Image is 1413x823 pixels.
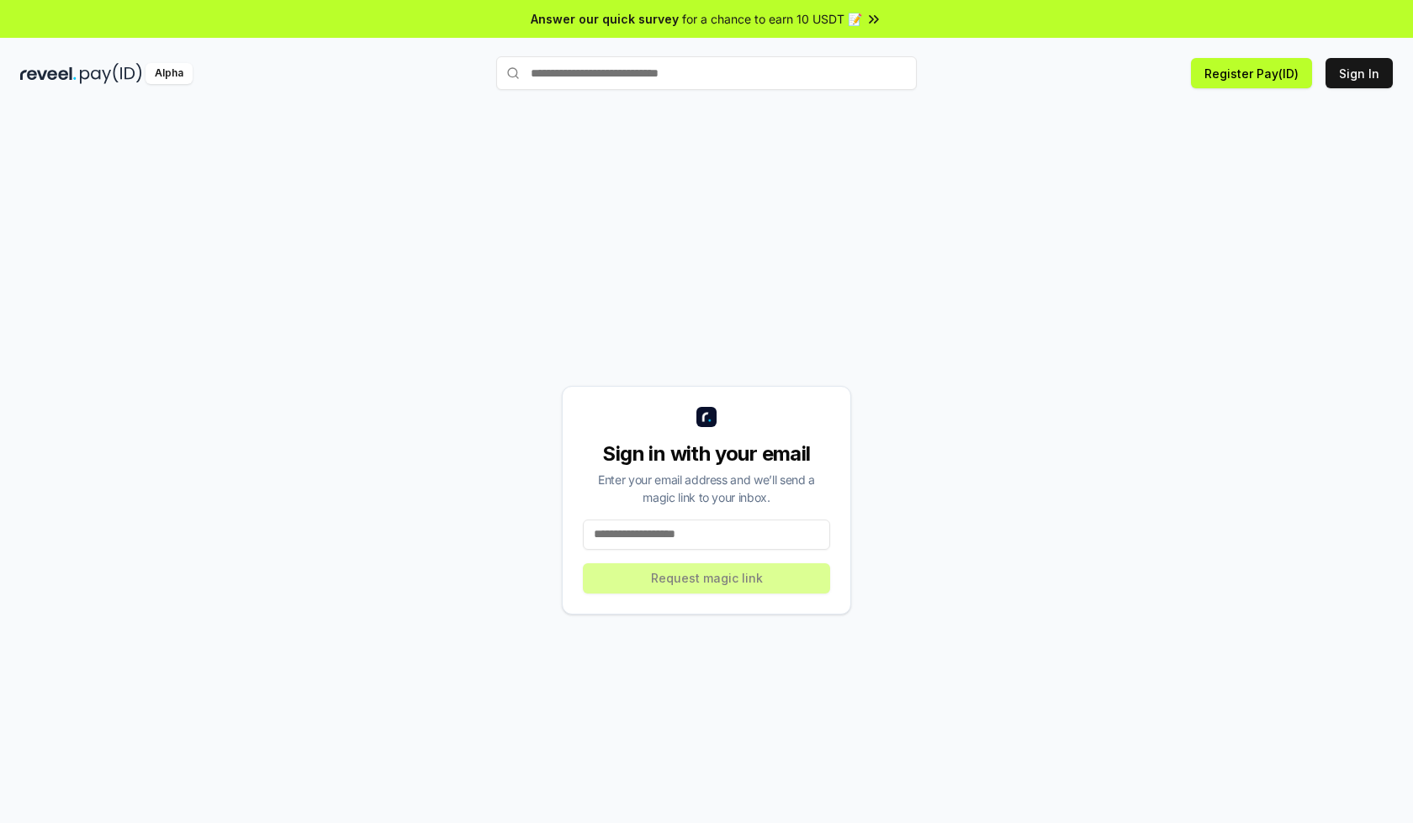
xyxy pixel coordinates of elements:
div: Enter your email address and we’ll send a magic link to your inbox. [583,471,830,506]
div: Alpha [146,63,193,84]
button: Sign In [1326,58,1393,88]
img: pay_id [80,63,142,84]
img: logo_small [696,407,717,427]
img: reveel_dark [20,63,77,84]
button: Register Pay(ID) [1191,58,1312,88]
span: Answer our quick survey [531,10,679,28]
span: for a chance to earn 10 USDT 📝 [682,10,862,28]
div: Sign in with your email [583,441,830,467]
